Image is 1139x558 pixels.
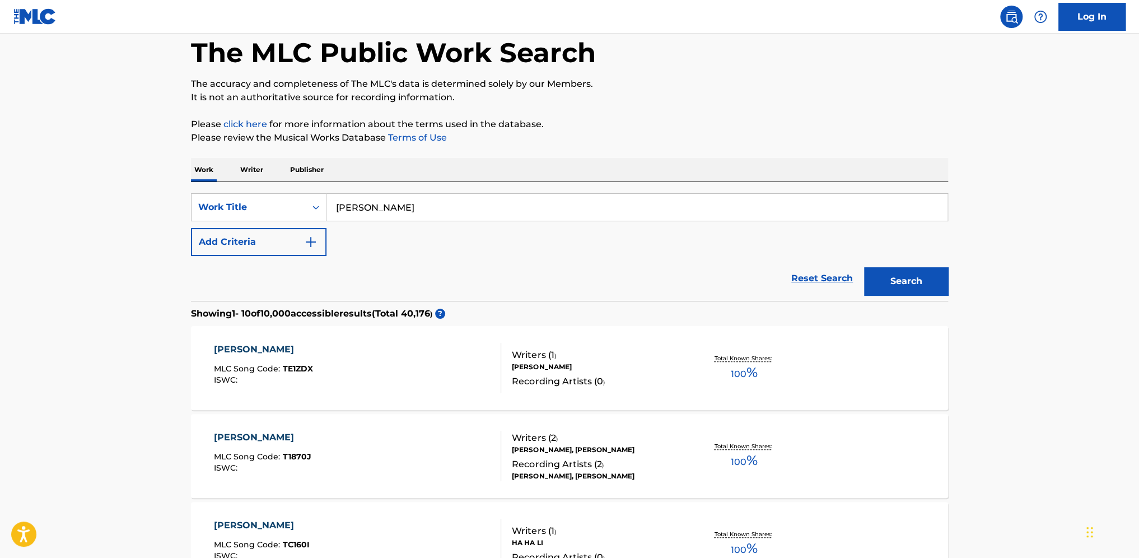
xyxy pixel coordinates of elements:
p: It is not an authoritative source for recording information. [191,91,948,104]
div: [PERSON_NAME] [214,343,313,356]
font: Please [191,119,221,129]
font: Terms of Use [388,132,447,143]
div: ) [512,375,681,388]
span: T1870J [283,452,311,462]
img: MLC Logo [13,8,57,25]
font: Add Criteria [199,235,256,249]
p: Publisher [287,158,327,182]
div: 拖动 [1086,515,1093,549]
div: ) [512,431,681,445]
font: for more information about the terms used in the database. [269,119,544,129]
iframe: Chat Widget [1083,504,1139,558]
span: ISWC : [214,463,240,473]
span: ? [435,309,445,319]
font: Writers ( 1 [512,350,554,360]
p: ) [191,307,432,320]
font: Writers ( 1 [512,526,554,536]
img: help [1034,10,1047,24]
div: ) [512,458,681,471]
img: 9d2ae6d4665cec9f34b9.svg [304,235,318,249]
div: 聊天小组件 [1083,504,1139,558]
div: [PERSON_NAME] [214,519,310,532]
span: MLC Song Code : [214,364,283,374]
span: MLC Song Code : [214,452,283,462]
a: [PERSON_NAME]MLC Song Code:TE1ZDXISWC:Writers (1)[PERSON_NAME]Recording Artists (0)Total Known Sh... [191,326,948,410]
button: Search [864,267,948,295]
a: Reset Search [786,266,858,291]
p: Total Known Shares: [714,354,774,362]
span: % [731,362,758,383]
h1: The MLC Public Work Search [191,36,596,69]
font: Please review the Musical Works Database [191,132,386,143]
span: MLC Song Code : [214,540,283,550]
div: [PERSON_NAME], [PERSON_NAME] [512,471,681,481]
font: Recording Artists ( 0 [512,376,603,387]
font: 100 [731,369,746,379]
img: search [1005,10,1018,24]
div: [PERSON_NAME], [PERSON_NAME] [512,445,681,455]
p: The accuracy and completeness of The MLC's data is determined solely by our Members. [191,77,948,91]
span: % [731,450,758,471]
p: Total Known Shares: [714,442,774,450]
p: Writer [237,158,267,182]
font: Writers ( 2 [512,433,556,443]
a: Public Search [1000,6,1023,28]
span: TC160I [283,540,310,550]
a: [PERSON_NAME]MLC Song Code:T1870JISWC:Writers (2)[PERSON_NAME], [PERSON_NAME]Recording Artists (2... [191,414,948,498]
button: Add Criteria [191,228,326,256]
div: [PERSON_NAME] [214,431,311,444]
div: ) [512,524,681,538]
div: HA HA LI [512,538,681,548]
font: 100 [731,457,746,467]
font: Recording Artists ( 2 [512,459,601,469]
div: Help [1029,6,1052,28]
a: Terms of Use [386,132,447,143]
font: Showing 1 - 10 of 10,000 accessible results (Total 40,176 [191,308,430,319]
span: ISWC : [214,375,240,385]
a: Log In [1058,3,1126,31]
p: Work [191,158,217,182]
div: [PERSON_NAME] [512,362,681,372]
font: 100 [731,545,746,555]
div: Work Title [198,201,299,214]
a: click here [223,119,267,129]
span: TE1ZDX [283,364,313,374]
p: Total Known Shares: [714,530,774,538]
form: Search Form [191,193,948,301]
div: ) [512,348,681,362]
